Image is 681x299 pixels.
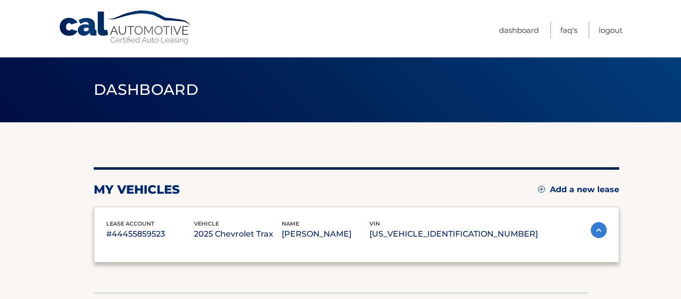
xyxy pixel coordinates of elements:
span: lease account [106,220,155,227]
a: FAQ's [560,22,577,38]
span: vin [369,220,380,227]
p: [PERSON_NAME] [282,227,369,241]
span: vehicle [194,220,219,227]
a: Cal Automotive [58,10,193,45]
h2: my vehicles [94,182,180,197]
a: Add a new lease [538,185,619,195]
img: accordion-active.svg [591,222,607,238]
a: Dashboard [499,22,539,38]
img: add.svg [538,186,545,193]
p: [US_VEHICLE_IDENTIFICATION_NUMBER] [369,227,538,241]
p: #44455859523 [106,227,194,241]
p: 2025 Chevrolet Trax [194,227,282,241]
a: Logout [599,22,623,38]
span: name [282,220,299,227]
span: Dashboard [94,80,198,99]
